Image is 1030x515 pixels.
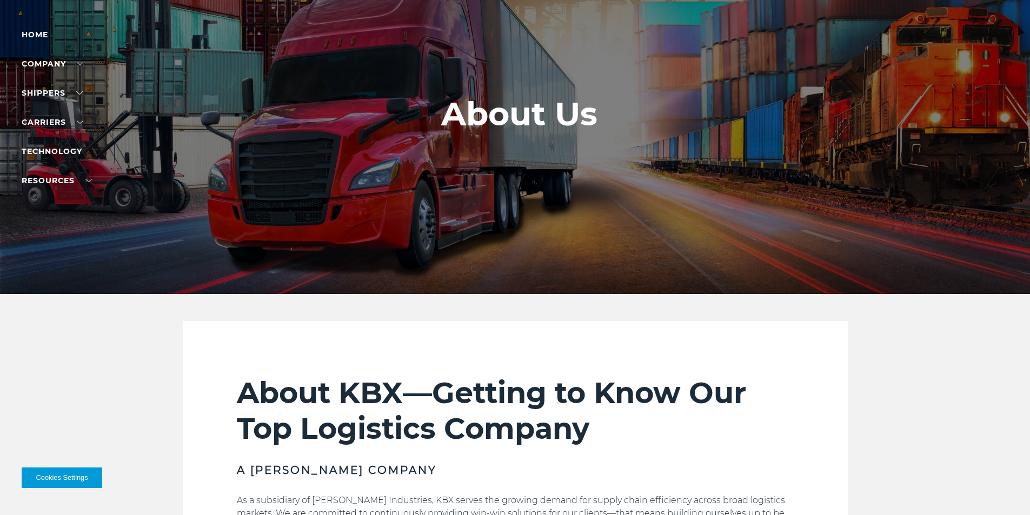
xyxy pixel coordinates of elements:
[22,30,48,39] a: Home
[22,176,92,185] a: RESOURCES
[237,375,794,446] h2: About KBX—Getting to Know Our Top Logistics Company
[22,59,83,69] a: Company
[22,88,83,98] a: SHIPPERS
[237,463,794,478] h3: A [PERSON_NAME] Company
[22,117,83,127] a: Carriers
[441,96,597,132] h1: About Us
[22,146,82,156] a: Technology
[22,467,102,488] button: Cookies Settings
